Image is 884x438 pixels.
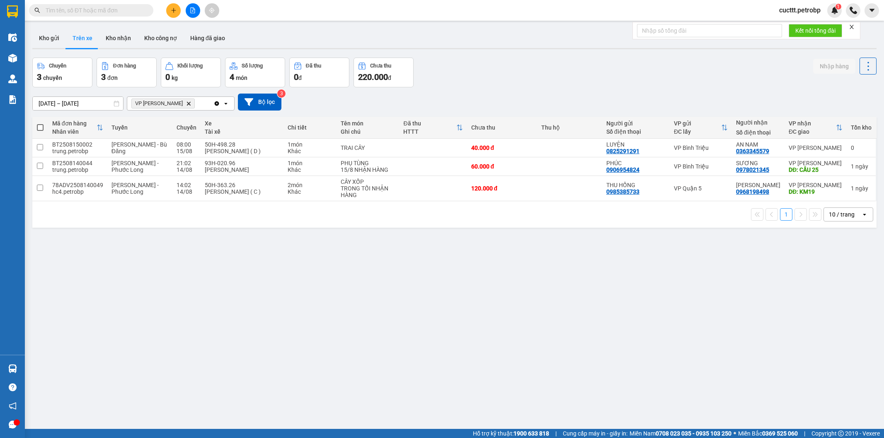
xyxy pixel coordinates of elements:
div: 120.000 đ [471,185,533,192]
div: [PERSON_NAME] ( C ) [205,188,279,195]
th: Toggle SortBy [399,117,467,139]
div: Tài xế [205,128,279,135]
div: Ghi chú [341,128,395,135]
div: 0906954824 [606,166,639,173]
th: Toggle SortBy [48,117,107,139]
button: Kho nhận [99,28,138,48]
div: Người nhận [736,119,780,126]
div: VP Bình Triệu [674,163,728,170]
span: VP Đức Liễu [135,100,183,107]
button: Kho gửi [32,28,66,48]
img: logo-vxr [7,5,18,18]
div: TRAI CÂY [341,144,395,151]
div: LUYỆN [606,141,666,148]
span: search [34,7,40,13]
button: Đơn hàng3đơn [97,58,157,87]
div: 50H-363.26 [205,182,279,188]
div: AN NAM [736,141,780,148]
div: 93H-020.96 [205,160,279,166]
div: 0985385733 [606,188,639,195]
strong: 1900 633 818 [513,430,549,437]
button: plus [166,3,181,18]
div: [PERSON_NAME] [205,166,279,173]
span: đ [388,75,391,81]
div: 0 [851,144,872,151]
div: Khác [288,148,333,154]
div: 1 món [288,160,333,166]
div: CÂY XỐP [341,178,395,185]
span: 0 [294,72,298,82]
div: ĐC lấy [674,128,721,135]
button: Số lượng4món [225,58,285,87]
div: 0968198498 [736,188,769,195]
span: chuyến [43,75,62,81]
div: Chi tiết [288,124,333,131]
span: cucttt.petrobp [773,5,827,15]
span: 3 [37,72,41,82]
div: 40.000 đ [471,144,533,151]
span: Cung cấp máy in - giấy in: [563,429,627,438]
div: 14/08 [177,166,196,173]
div: DĐ: CẦU 25 [789,166,843,173]
div: Người gửi [606,120,666,127]
div: THU HỒNG [606,182,666,188]
div: 60.000 đ [471,163,533,170]
button: Kết nối tổng đài [789,24,842,37]
div: 0363345579 [736,148,769,154]
span: | [804,429,805,438]
div: Mã đơn hàng [52,120,97,127]
span: ngày [855,185,868,192]
input: Selected VP Đức Liễu. [196,99,197,108]
span: Hỗ trợ kỹ thuật: [473,429,549,438]
div: Đã thu [306,63,321,69]
div: Tồn kho [851,124,872,131]
svg: Clear all [213,100,220,107]
div: Khác [288,188,333,195]
div: Chưa thu [471,124,533,131]
button: Chuyến3chuyến [32,58,92,87]
div: Chuyến [177,124,196,131]
div: 08:00 [177,141,196,148]
div: Thu hộ [541,124,598,131]
span: đơn [107,75,118,81]
div: trung.petrobp [52,166,103,173]
button: 1 [780,208,792,221]
button: Đã thu0đ [289,58,349,87]
span: notification [9,402,17,410]
div: DĐ: KM19 [789,188,843,195]
div: 1 [851,185,872,192]
div: ANH TUẤN [736,182,780,188]
span: ngày [855,163,868,170]
button: Chưa thu220.000đ [354,58,414,87]
div: VP gửi [674,120,721,127]
button: Kho công nợ [138,28,184,48]
div: Chuyến [49,63,66,69]
div: 2 món [288,182,333,188]
div: trung.petrobp [52,148,103,154]
div: HTTT [403,128,456,135]
span: [PERSON_NAME] - Bù Đăng [111,141,167,154]
div: 14/08 [177,188,196,195]
div: 15/08 [177,148,196,154]
span: [PERSON_NAME] - Phước Long [111,182,159,195]
img: solution-icon [8,95,17,104]
button: caret-down [865,3,879,18]
div: hc4.petrobp [52,188,103,195]
span: | [555,429,557,438]
button: Nhập hàng [813,59,855,74]
sup: 1 [836,4,841,10]
div: BT2508140044 [52,160,103,166]
button: Hàng đã giao [184,28,232,48]
div: ĐC giao [789,128,836,135]
svg: Delete [186,101,191,106]
div: 1 [851,163,872,170]
div: VP Quận 5 [674,185,728,192]
img: phone-icon [850,7,857,14]
div: 1 món [288,141,333,148]
span: kg [172,75,178,81]
div: Xe [205,120,279,127]
strong: 0708 023 035 - 0935 103 250 [656,430,731,437]
span: question-circle [9,383,17,391]
div: Nhân viên [52,128,97,135]
div: Số điện thoại [606,128,666,135]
